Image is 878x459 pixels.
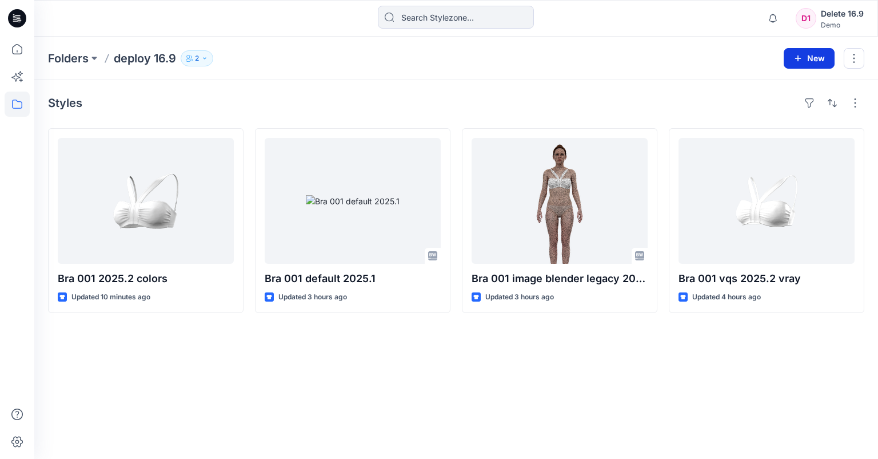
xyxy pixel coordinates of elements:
input: Search Stylezone… [378,6,534,29]
button: New [784,48,835,69]
div: D1 [796,8,816,29]
a: Folders [48,50,89,66]
button: 2 [181,50,213,66]
a: Bra 001 image blender legacy 2024.2 [472,138,648,264]
p: Updated 10 minutes ago [71,291,150,303]
p: deploy 16.9 [114,50,176,66]
p: Updated 4 hours ago [692,291,761,303]
a: Bra 001 default 2025.1 [265,138,441,264]
div: Demo [821,21,864,29]
a: Bra 001 vqs 2025.2 vray [679,138,855,264]
div: Delete 16.9 [821,7,864,21]
p: 2 [195,52,199,65]
a: Bra 001 2025.2 colors [58,138,234,264]
p: Updated 3 hours ago [278,291,347,303]
h4: Styles [48,96,82,110]
p: Bra 001 default 2025.1 [265,271,441,287]
p: Bra 001 2025.2 colors [58,271,234,287]
p: Bra 001 image blender legacy 2024.2 [472,271,648,287]
p: Updated 3 hours ago [485,291,554,303]
p: Bra 001 vqs 2025.2 vray [679,271,855,287]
